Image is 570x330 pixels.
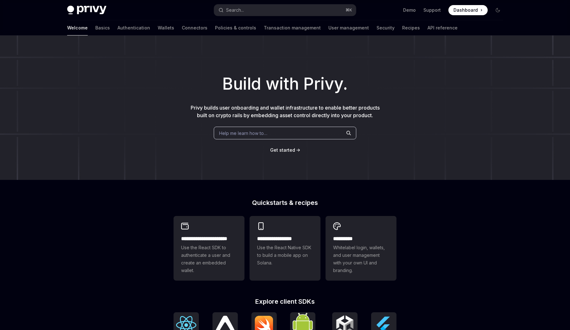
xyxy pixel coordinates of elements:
[10,72,560,96] h1: Build with Privy.
[264,20,321,35] a: Transaction management
[403,7,416,13] a: Demo
[326,216,396,281] a: **** *****Whitelabel login, wallets, and user management with your own UI and branding.
[493,5,503,15] button: Toggle dark mode
[226,6,244,14] div: Search...
[182,20,207,35] a: Connectors
[453,7,478,13] span: Dashboard
[377,20,395,35] a: Security
[345,8,352,13] span: ⌘ K
[427,20,458,35] a: API reference
[214,4,356,16] button: Open search
[270,147,295,153] a: Get started
[328,20,369,35] a: User management
[219,130,267,136] span: Help me learn how to…
[215,20,256,35] a: Policies & controls
[333,244,389,274] span: Whitelabel login, wallets, and user management with your own UI and branding.
[191,105,380,118] span: Privy builds user onboarding and wallet infrastructure to enable better products built on crypto ...
[423,7,441,13] a: Support
[95,20,110,35] a: Basics
[67,6,106,15] img: dark logo
[117,20,150,35] a: Authentication
[181,244,237,274] span: Use the React SDK to authenticate a user and create an embedded wallet.
[250,216,320,281] a: **** **** **** ***Use the React Native SDK to build a mobile app on Solana.
[257,244,313,267] span: Use the React Native SDK to build a mobile app on Solana.
[67,20,88,35] a: Welcome
[158,20,174,35] a: Wallets
[402,20,420,35] a: Recipes
[174,298,396,305] h2: Explore client SDKs
[448,5,488,15] a: Dashboard
[174,200,396,206] h2: Quickstarts & recipes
